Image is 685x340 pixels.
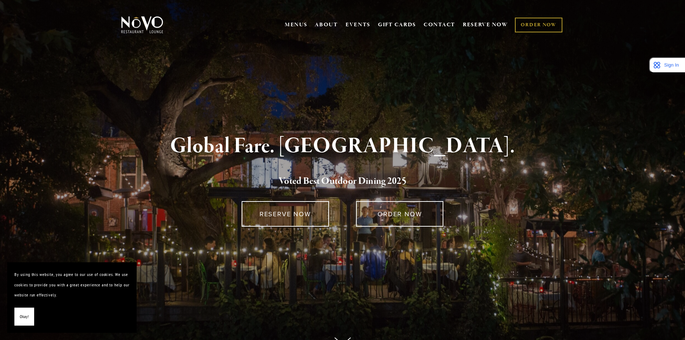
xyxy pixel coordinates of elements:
a: ORDER NOW [515,18,562,32]
a: ABOUT [315,21,338,28]
a: Voted Best Outdoor Dining 202 [279,175,402,189]
a: MENUS [285,21,307,28]
strong: Global Fare. [GEOGRAPHIC_DATA]. [170,132,515,160]
button: Okay! [14,308,34,326]
a: GIFT CARDS [378,18,416,32]
section: Cookie banner [7,262,137,333]
a: RESERVE NOW [242,201,329,227]
a: CONTACT [424,18,455,32]
span: Okay! [20,312,29,322]
p: By using this website, you agree to our use of cookies. We use cookies to provide you with a grea... [14,269,129,300]
h2: 5 [133,174,552,189]
a: RESERVE NOW [463,18,508,32]
img: Novo Restaurant &amp; Lounge [120,16,165,34]
a: ORDER NOW [356,201,443,227]
a: EVENTS [346,21,370,28]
